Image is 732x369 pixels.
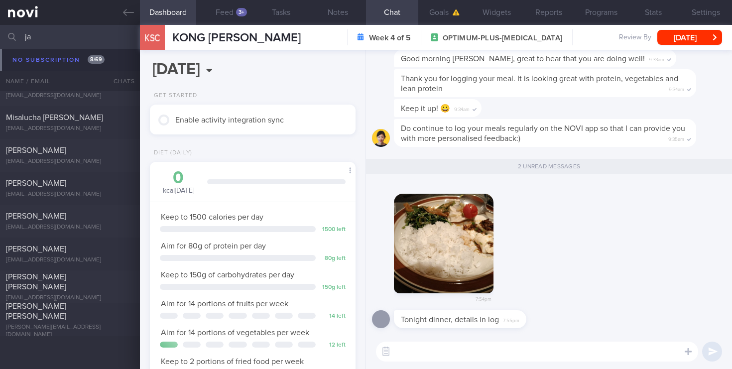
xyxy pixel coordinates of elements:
[649,54,664,63] span: 9:33am
[6,191,134,198] div: [EMAIL_ADDRESS][DOMAIN_NAME]
[401,105,450,113] span: Keep it up! 😀
[321,284,346,291] div: 150 g left
[6,179,66,187] span: [PERSON_NAME]
[6,245,66,253] span: [PERSON_NAME]
[6,158,134,165] div: [EMAIL_ADDRESS][DOMAIN_NAME]
[6,212,66,220] span: [PERSON_NAME]
[6,92,134,100] div: [EMAIL_ADDRESS][DOMAIN_NAME]
[401,75,678,93] span: Thank you for logging your meal. It is looking great with protein, vegetables and lean protein
[6,224,134,231] div: [EMAIL_ADDRESS][DOMAIN_NAME]
[150,149,192,157] div: Diet (Daily)
[150,92,197,100] div: Get Started
[454,104,470,113] span: 9:34am
[161,242,266,250] span: Aim for 80g of protein per day
[6,294,134,302] div: [EMAIL_ADDRESS][DOMAIN_NAME]
[6,324,134,339] div: [PERSON_NAME][EMAIL_ADDRESS][DOMAIN_NAME]
[503,315,519,324] span: 7:55pm
[160,169,197,187] div: 0
[619,33,651,42] span: Review By
[137,19,167,57] div: KSC
[657,30,722,45] button: [DATE]
[6,81,66,89] span: [PERSON_NAME]
[401,55,645,63] span: Good morning [PERSON_NAME], great to hear that you are doing well!
[160,169,197,196] div: kcal [DATE]
[161,213,263,221] span: Keep to 1500 calories per day
[401,316,499,324] span: Tonight dinner, details in log
[6,125,134,132] div: [EMAIL_ADDRESS][DOMAIN_NAME]
[401,124,685,142] span: Do continue to log your meals regularly on the NOVI app so that I can provide you with more perso...
[669,84,684,93] span: 9:34am
[321,226,346,234] div: 1500 left
[236,8,247,16] div: 3+
[476,293,491,303] span: 7:54pm
[161,358,304,366] span: Keep to 2 portions of fried food per week
[321,255,346,262] div: 80 g left
[369,33,411,43] strong: Week 4 of 5
[6,256,134,264] div: [EMAIL_ADDRESS][DOMAIN_NAME]
[668,133,684,143] span: 9:35am
[6,302,66,320] span: [PERSON_NAME] [PERSON_NAME]
[321,313,346,320] div: 14 left
[6,273,66,291] span: [PERSON_NAME] [PERSON_NAME]
[6,114,103,122] span: Misalucha [PERSON_NAME]
[394,194,493,293] img: Photo by
[172,32,301,44] span: KONG [PERSON_NAME]
[161,271,294,279] span: Keep to 150g of carbohydrates per day
[6,146,66,154] span: [PERSON_NAME]
[443,33,562,43] span: OPTIMUM-PLUS-[MEDICAL_DATA]
[161,329,309,337] span: Aim for 14 portions of vegetables per week
[321,342,346,349] div: 12 left
[161,300,288,308] span: Aim for 14 portions of fruits per week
